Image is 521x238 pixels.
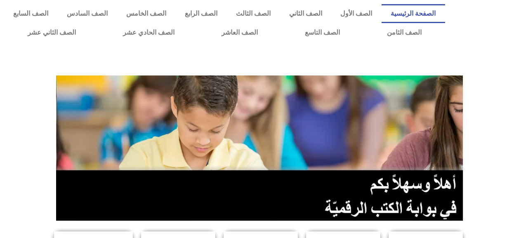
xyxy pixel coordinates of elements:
[117,4,176,23] a: الصف الخامس
[99,23,198,42] a: الصف الحادي عشر
[4,23,99,42] a: الصف الثاني عشر
[281,23,363,42] a: الصف التاسع
[58,4,117,23] a: الصف السادس
[198,23,281,42] a: الصف العاشر
[4,4,58,23] a: الصف السابع
[382,4,445,23] a: الصفحة الرئيسية
[280,4,331,23] a: الصف الثاني
[176,4,227,23] a: الصف الرابع
[331,4,382,23] a: الصف الأول
[363,23,445,42] a: الصف الثامن
[226,4,280,23] a: الصف الثالث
